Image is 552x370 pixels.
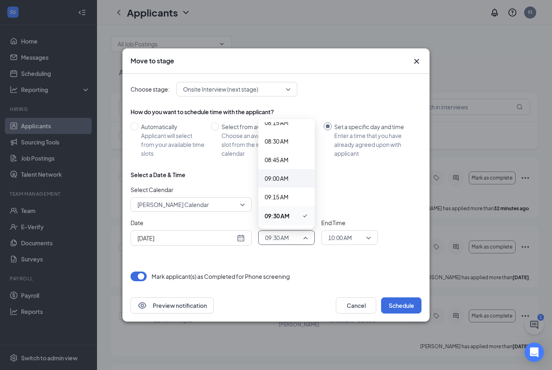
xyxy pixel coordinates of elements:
span: End Time [321,218,378,227]
div: Set a specific day and time [334,122,415,131]
button: Schedule [381,297,421,314]
div: Automatically [141,122,204,131]
button: EyePreview notification [131,297,214,314]
span: 08:15 AM [265,118,289,127]
span: Choose stage: [131,85,170,94]
div: How do you want to schedule time with the applicant? [131,108,421,116]
p: Mark applicant(s) as Completed for Phone screening [152,272,290,280]
input: Aug 26, 2025 [137,234,235,242]
div: Enter a time that you have already agreed upon with applicant [334,131,415,158]
svg: Checkmark [302,211,308,221]
div: Select from availability [221,122,317,131]
span: 09:30 AM [265,211,289,220]
span: Onsite Interview (next stage) [183,83,258,95]
h3: Move to stage [131,56,174,65]
span: Date [131,218,252,227]
span: 10:00 AM [328,232,352,244]
span: 08:30 AM [265,137,289,146]
div: Open Intercom Messenger [525,343,544,362]
svg: Eye [137,301,147,310]
span: Select Calendar [131,185,252,194]
span: 09:15 AM [265,192,289,201]
button: Close [412,56,421,66]
div: Select a Date & Time [131,171,185,179]
span: 09:00 AM [265,174,289,183]
span: 09:30 AM [265,232,289,244]
svg: Cross [412,56,421,66]
div: Choose an available day and time slot from the interview lead’s calendar [221,131,317,158]
span: [PERSON_NAME] Calendar [137,199,209,211]
div: Applicant will select from your available time slots [141,131,204,158]
span: 08:45 AM [265,155,289,164]
button: Cancel [336,297,376,314]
